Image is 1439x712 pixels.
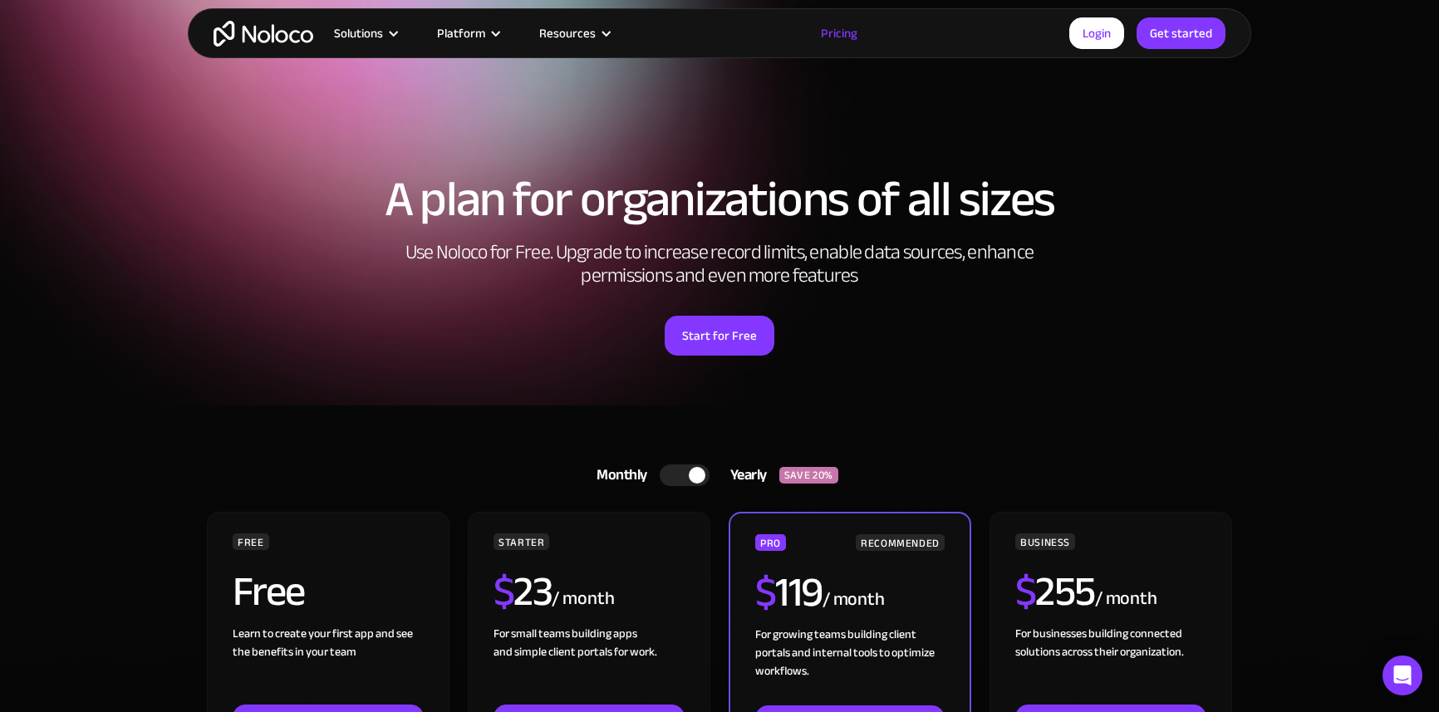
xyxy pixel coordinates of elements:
div: FREE [233,533,269,550]
div: BUSINESS [1015,533,1075,550]
div: For small teams building apps and simple client portals for work. ‍ [494,625,685,705]
div: Platform [437,22,485,44]
h2: Use Noloco for Free. Upgrade to increase record limits, enable data sources, enhance permissions ... [387,241,1052,287]
div: PRO [755,534,786,551]
div: SAVE 20% [779,467,838,484]
div: Learn to create your first app and see the benefits in your team ‍ [233,625,424,705]
div: Solutions [334,22,383,44]
h2: 255 [1015,571,1095,612]
div: STARTER [494,533,549,550]
span: $ [1015,552,1036,631]
h2: Free [233,571,305,612]
div: RECOMMENDED [856,534,945,551]
h1: A plan for organizations of all sizes [204,174,1235,224]
div: Resources [518,22,629,44]
div: / month [552,586,614,612]
a: Get started [1137,17,1225,49]
div: Monthly [576,463,660,488]
div: For businesses building connected solutions across their organization. ‍ [1015,625,1206,705]
div: / month [1095,586,1157,612]
span: $ [494,552,514,631]
span: $ [755,553,776,631]
a: home [214,21,313,47]
div: Yearly [710,463,779,488]
div: Resources [539,22,596,44]
div: For growing teams building client portals and internal tools to optimize workflows. [755,626,945,705]
h2: 23 [494,571,553,612]
div: / month [823,587,885,613]
div: Solutions [313,22,416,44]
div: Platform [416,22,518,44]
h2: 119 [755,572,823,613]
a: Start for Free [665,316,774,356]
div: Open Intercom Messenger [1383,656,1422,695]
a: Pricing [800,22,878,44]
a: Login [1069,17,1124,49]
